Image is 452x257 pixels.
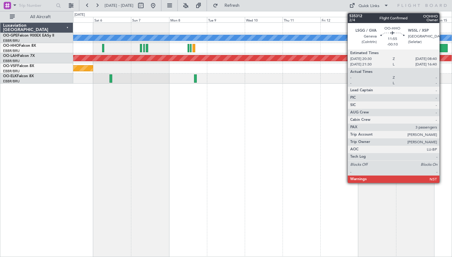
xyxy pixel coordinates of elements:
[7,12,67,22] button: All Aircraft
[3,79,20,84] a: EBBR/BRU
[16,15,65,19] span: All Aircraft
[210,1,247,10] button: Refresh
[3,44,19,48] span: OO-HHO
[320,17,358,22] div: Fri 12
[3,54,18,58] span: OO-LAH
[19,1,54,10] input: Trip Number
[169,17,207,22] div: Mon 8
[93,17,131,22] div: Sat 6
[105,3,133,8] span: [DATE] - [DATE]
[346,1,392,10] button: Quick Links
[359,3,379,9] div: Quick Links
[396,17,434,22] div: Sun 14
[3,74,34,78] a: OO-ELKFalcon 8X
[245,17,283,22] div: Wed 10
[3,54,35,58] a: OO-LAHFalcon 7X
[3,49,20,53] a: EBBR/BRU
[74,12,85,18] div: [DATE]
[131,17,169,22] div: Sun 7
[55,17,93,22] div: Fri 5
[3,69,20,73] a: EBBR/BRU
[3,34,18,38] span: OO-GPE
[3,64,17,68] span: OO-VSF
[3,74,17,78] span: OO-ELK
[3,34,54,38] a: OO-GPEFalcon 900EX EASy II
[3,38,20,43] a: EBBR/BRU
[358,17,396,22] div: Sat 13
[3,44,36,48] a: OO-HHOFalcon 8X
[3,59,20,63] a: EBBR/BRU
[219,3,245,8] span: Refresh
[207,17,245,22] div: Tue 9
[283,17,320,22] div: Thu 11
[3,64,34,68] a: OO-VSFFalcon 8X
